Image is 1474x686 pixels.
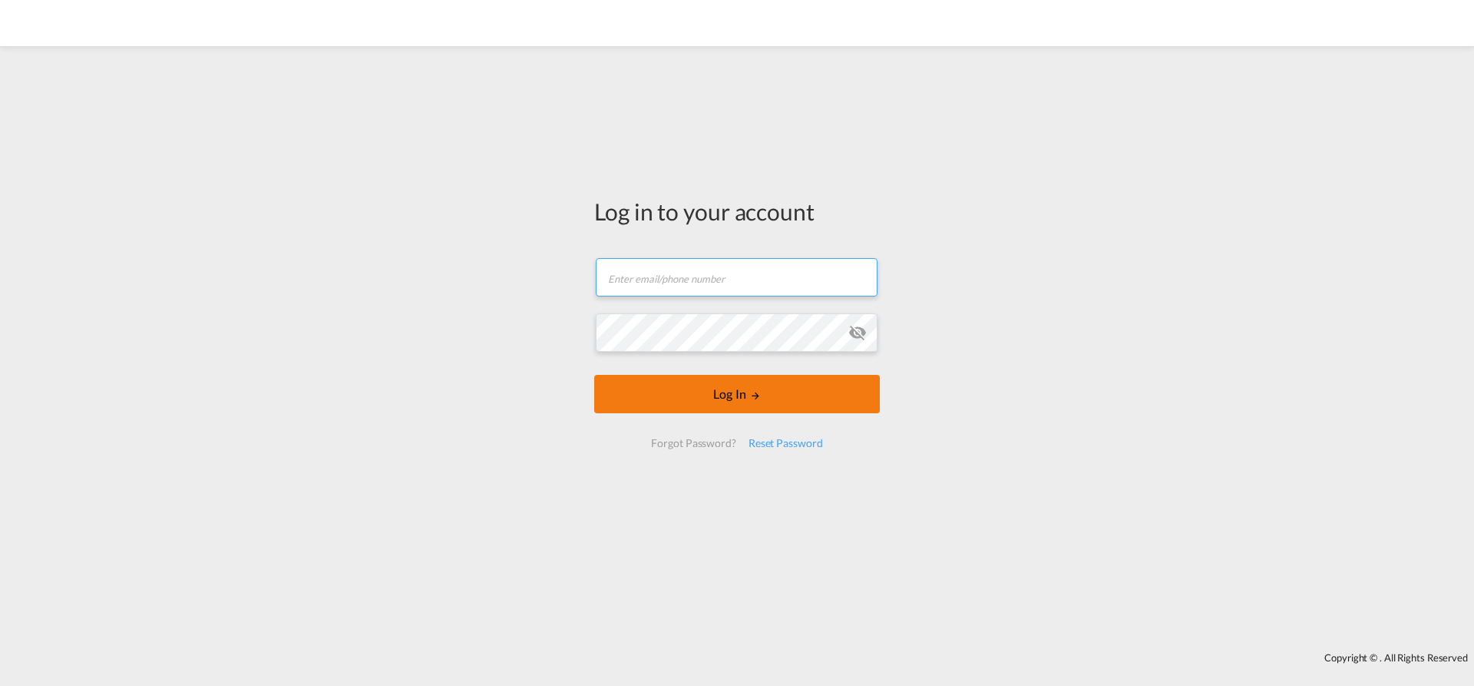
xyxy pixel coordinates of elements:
md-icon: icon-eye-off [848,323,867,342]
input: Enter email/phone number [596,258,877,297]
button: LOGIN [594,375,880,413]
div: Reset Password [742,429,829,457]
div: Forgot Password? [645,429,742,457]
div: Log in to your account [594,195,880,227]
